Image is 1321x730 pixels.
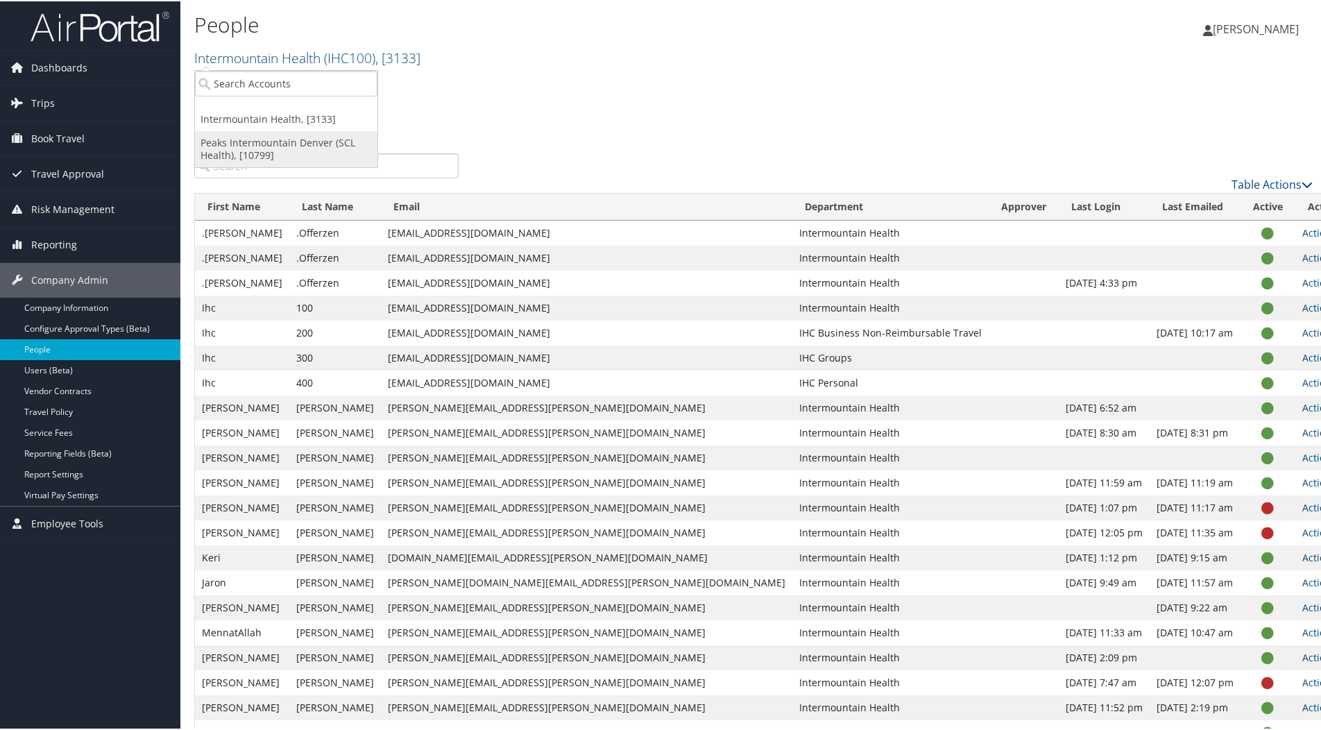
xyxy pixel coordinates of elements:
[194,47,420,66] a: Intermountain Health
[381,544,792,569] td: [DOMAIN_NAME][EMAIL_ADDRESS][PERSON_NAME][DOMAIN_NAME]
[381,419,792,444] td: [PERSON_NAME][EMAIL_ADDRESS][PERSON_NAME][DOMAIN_NAME]
[1059,569,1150,594] td: [DATE] 9:49 am
[195,319,289,344] td: Ihc
[792,244,989,269] td: Intermountain Health
[1150,594,1241,619] td: [DATE] 9:22 am
[195,544,289,569] td: Keri
[1150,694,1241,719] td: [DATE] 2:19 pm
[1150,192,1241,219] th: Last Emailed: activate to sort column ascending
[289,319,381,344] td: 200
[1150,569,1241,594] td: [DATE] 11:57 am
[1059,519,1150,544] td: [DATE] 12:05 pm
[792,369,989,394] td: IHC Personal
[289,394,381,419] td: [PERSON_NAME]
[31,120,85,155] span: Book Travel
[289,344,381,369] td: 300
[195,269,289,294] td: .[PERSON_NAME]
[381,369,792,394] td: [EMAIL_ADDRESS][DOMAIN_NAME]
[195,569,289,594] td: Jaron
[289,669,381,694] td: [PERSON_NAME]
[289,219,381,244] td: .Offerzen
[289,269,381,294] td: .Offerzen
[1150,519,1241,544] td: [DATE] 11:35 am
[1231,176,1313,191] a: Table Actions
[1059,192,1150,219] th: Last Login: activate to sort column ascending
[195,644,289,669] td: [PERSON_NAME]
[31,49,87,84] span: Dashboards
[792,269,989,294] td: Intermountain Health
[792,294,989,319] td: Intermountain Health
[381,594,792,619] td: [PERSON_NAME][EMAIL_ADDRESS][PERSON_NAME][DOMAIN_NAME]
[324,47,375,66] span: ( IHC100 )
[289,644,381,669] td: [PERSON_NAME]
[792,319,989,344] td: IHC Business Non-Reimbursable Travel
[792,469,989,494] td: Intermountain Health
[381,669,792,694] td: [PERSON_NAME][EMAIL_ADDRESS][PERSON_NAME][DOMAIN_NAME]
[381,619,792,644] td: [PERSON_NAME][EMAIL_ADDRESS][PERSON_NAME][DOMAIN_NAME]
[195,694,289,719] td: [PERSON_NAME]
[1059,269,1150,294] td: [DATE] 4:33 pm
[289,594,381,619] td: [PERSON_NAME]
[1150,469,1241,494] td: [DATE] 11:19 am
[1203,7,1313,49] a: [PERSON_NAME]
[1150,494,1241,519] td: [DATE] 11:17 am
[195,244,289,269] td: .[PERSON_NAME]
[381,569,792,594] td: [PERSON_NAME][DOMAIN_NAME][EMAIL_ADDRESS][PERSON_NAME][DOMAIN_NAME]
[31,226,77,261] span: Reporting
[195,594,289,619] td: [PERSON_NAME]
[1150,544,1241,569] td: [DATE] 9:15 am
[792,594,989,619] td: Intermountain Health
[289,444,381,469] td: [PERSON_NAME]
[1150,669,1241,694] td: [DATE] 12:07 pm
[1059,419,1150,444] td: [DATE] 8:30 am
[792,394,989,419] td: Intermountain Health
[195,192,289,219] th: First Name: activate to sort column ascending
[1059,619,1150,644] td: [DATE] 11:33 am
[195,369,289,394] td: Ihc
[195,419,289,444] td: [PERSON_NAME]
[289,544,381,569] td: [PERSON_NAME]
[381,192,792,219] th: Email: activate to sort column ascending
[792,344,989,369] td: IHC Groups
[1150,419,1241,444] td: [DATE] 8:31 pm
[381,319,792,344] td: [EMAIL_ADDRESS][DOMAIN_NAME]
[1059,394,1150,419] td: [DATE] 6:52 am
[792,544,989,569] td: Intermountain Health
[195,106,377,130] a: Intermountain Health, [3133]
[194,9,940,38] h1: People
[381,494,792,519] td: [PERSON_NAME][EMAIL_ADDRESS][PERSON_NAME][DOMAIN_NAME]
[31,9,169,42] img: airportal-logo.png
[31,505,103,540] span: Employee Tools
[381,394,792,419] td: [PERSON_NAME][EMAIL_ADDRESS][PERSON_NAME][DOMAIN_NAME]
[289,419,381,444] td: [PERSON_NAME]
[381,469,792,494] td: [PERSON_NAME][EMAIL_ADDRESS][PERSON_NAME][DOMAIN_NAME]
[1241,192,1295,219] th: Active: activate to sort column ascending
[792,694,989,719] td: Intermountain Health
[289,469,381,494] td: [PERSON_NAME]
[792,192,989,219] th: Department: activate to sort column ascending
[195,130,377,166] a: Peaks Intermountain Denver (SCL Health), [10799]
[381,269,792,294] td: [EMAIL_ADDRESS][DOMAIN_NAME]
[792,569,989,594] td: Intermountain Health
[792,644,989,669] td: Intermountain Health
[792,619,989,644] td: Intermountain Health
[1059,469,1150,494] td: [DATE] 11:59 am
[195,69,377,95] input: Search Accounts
[289,369,381,394] td: 400
[381,694,792,719] td: [PERSON_NAME][EMAIL_ADDRESS][PERSON_NAME][DOMAIN_NAME]
[1150,319,1241,344] td: [DATE] 10:17 am
[289,619,381,644] td: [PERSON_NAME]
[195,294,289,319] td: Ihc
[792,444,989,469] td: Intermountain Health
[792,219,989,244] td: Intermountain Health
[195,469,289,494] td: [PERSON_NAME]
[381,244,792,269] td: [EMAIL_ADDRESS][DOMAIN_NAME]
[1059,694,1150,719] td: [DATE] 11:52 pm
[375,47,420,66] span: , [ 3133 ]
[289,694,381,719] td: [PERSON_NAME]
[195,344,289,369] td: Ihc
[1059,544,1150,569] td: [DATE] 1:12 pm
[195,394,289,419] td: [PERSON_NAME]
[1059,644,1150,669] td: [DATE] 2:09 pm
[289,494,381,519] td: [PERSON_NAME]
